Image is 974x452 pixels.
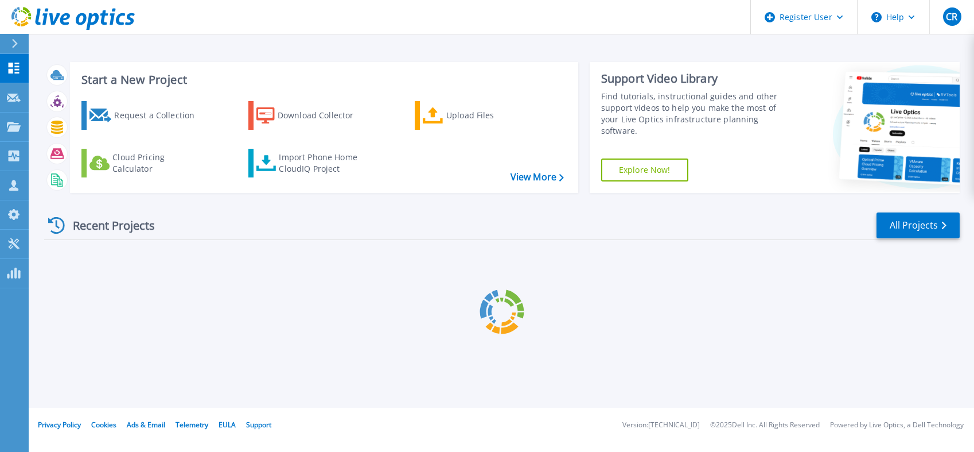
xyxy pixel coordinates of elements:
[601,159,688,181] a: Explore Now!
[81,74,563,86] h3: Start a New Project
[415,101,543,130] a: Upload Files
[279,152,368,175] div: Import Phone Home CloudIQ Project
[246,420,271,430] a: Support
[112,152,204,175] div: Cloud Pricing Calculator
[601,91,788,137] div: Find tutorials, instructional guides and other support videos to help you make the most of your L...
[248,101,376,130] a: Download Collector
[114,104,206,127] div: Request a Collection
[278,104,369,127] div: Download Collector
[81,149,209,177] a: Cloud Pricing Calculator
[127,420,165,430] a: Ads & Email
[176,420,208,430] a: Telemetry
[622,422,700,429] li: Version: [TECHNICAL_ID]
[81,101,209,130] a: Request a Collection
[946,12,957,21] span: CR
[876,213,960,238] a: All Projects
[44,211,170,239] div: Recent Projects
[446,104,538,127] div: Upload Files
[511,172,564,183] a: View More
[38,420,81,430] a: Privacy Policy
[601,71,788,86] div: Support Video Library
[91,420,116,430] a: Cookies
[710,422,820,429] li: © 2025 Dell Inc. All Rights Reserved
[830,422,964,429] li: Powered by Live Optics, a Dell Technology
[219,420,236,430] a: EULA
